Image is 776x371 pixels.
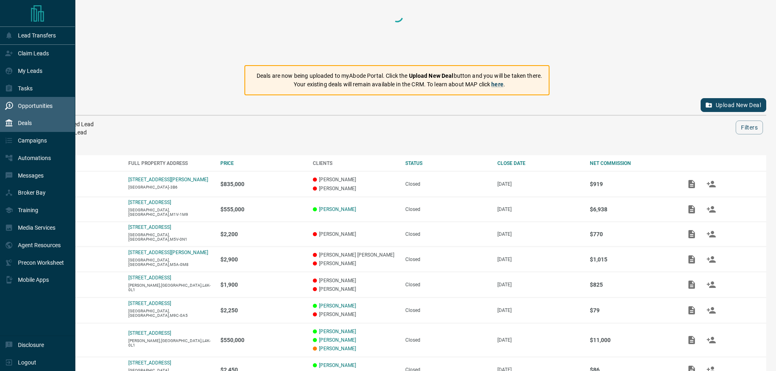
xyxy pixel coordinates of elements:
[701,256,721,262] span: Match Clients
[405,257,490,262] div: Closed
[497,206,582,212] p: [DATE]
[319,206,356,212] a: [PERSON_NAME]
[590,160,674,166] div: NET COMMISSION
[128,200,171,205] a: [STREET_ADDRESS]
[682,206,701,212] span: Add / View Documents
[36,282,120,288] p: Lease - Co-Op
[313,160,397,166] div: CLIENTS
[701,281,721,287] span: Match Clients
[701,231,721,237] span: Match Clients
[319,362,356,368] a: [PERSON_NAME]
[128,338,213,347] p: [PERSON_NAME],[GEOGRAPHIC_DATA],L4K-0L1
[36,160,120,166] div: DEAL TYPE
[497,337,582,343] p: [DATE]
[313,231,397,237] p: [PERSON_NAME]
[128,360,171,366] a: [STREET_ADDRESS]
[497,282,582,288] p: [DATE]
[128,208,213,217] p: [GEOGRAPHIC_DATA],[GEOGRAPHIC_DATA],M1V-1M9
[319,329,356,334] a: [PERSON_NAME]
[736,121,763,134] button: Filters
[682,337,701,342] span: Add / View Documents
[128,160,213,166] div: FULL PROPERTY ADDRESS
[36,231,120,237] p: Lease - Co-Op
[220,256,305,263] p: $2,900
[128,283,213,292] p: [PERSON_NAME],[GEOGRAPHIC_DATA],L4K-0L1
[319,303,356,309] a: [PERSON_NAME]
[313,177,397,182] p: [PERSON_NAME]
[36,181,120,187] p: Purchase - Co-Op
[405,206,490,212] div: Closed
[682,307,701,313] span: Add / View Documents
[36,257,120,262] p: Lease - Co-Op
[409,72,454,79] strong: Upload New Deal
[701,98,766,112] button: Upload New Deal
[405,337,490,343] div: Closed
[220,337,305,343] p: $550,000
[128,275,171,281] a: [STREET_ADDRESS]
[313,186,397,191] p: [PERSON_NAME]
[491,81,503,88] a: here
[128,258,213,267] p: [GEOGRAPHIC_DATA],[GEOGRAPHIC_DATA],M5A-0M8
[590,231,674,237] p: $770
[128,177,208,182] a: [STREET_ADDRESS][PERSON_NAME]
[701,206,721,212] span: Match Clients
[701,337,721,342] span: Match Clients
[682,281,701,287] span: Add / View Documents
[389,8,405,57] div: Loading
[313,278,397,283] p: [PERSON_NAME]
[590,281,674,288] p: $825
[497,231,582,237] p: [DATE]
[405,307,490,313] div: Closed
[405,160,490,166] div: STATUS
[319,346,356,351] a: [PERSON_NAME]
[220,307,305,314] p: $2,250
[590,206,674,213] p: $6,938
[220,206,305,213] p: $555,000
[257,72,542,80] p: Deals are now being uploaded to myAbode Portal. Click the button and you will be taken there.
[36,337,120,343] p: Purchase - Co-Op
[590,181,674,187] p: $919
[590,337,674,343] p: $11,000
[36,307,120,313] p: Lease - Co-Op
[128,185,213,189] p: [GEOGRAPHIC_DATA]-3B6
[128,250,208,255] a: [STREET_ADDRESS][PERSON_NAME]
[405,282,490,288] div: Closed
[405,181,490,187] div: Closed
[220,160,305,166] div: PRICE
[590,256,674,263] p: $1,015
[128,330,171,336] a: [STREET_ADDRESS]
[682,256,701,262] span: Add / View Documents
[128,301,171,306] a: [STREET_ADDRESS]
[701,181,721,187] span: Match Clients
[128,309,213,318] p: [GEOGRAPHIC_DATA],[GEOGRAPHIC_DATA],M9C-0A5
[497,257,582,262] p: [DATE]
[220,281,305,288] p: $1,900
[128,224,171,230] a: [STREET_ADDRESS]
[590,307,674,314] p: $79
[36,206,120,212] p: Purchase - Co-Op
[682,231,701,237] span: Add / View Documents
[128,233,213,241] p: [GEOGRAPHIC_DATA],[GEOGRAPHIC_DATA],M5V-0N1
[682,181,701,187] span: Add / View Documents
[313,261,397,266] p: [PERSON_NAME]
[319,337,356,343] a: [PERSON_NAME]
[313,252,397,258] p: [PERSON_NAME] [PERSON_NAME]
[313,286,397,292] p: [PERSON_NAME]
[405,231,490,237] div: Closed
[220,181,305,187] p: $835,000
[257,80,542,89] p: Your existing deals will remain available in the CRM. To learn about MAP click .
[497,160,582,166] div: CLOSE DATE
[313,312,397,317] p: [PERSON_NAME]
[497,307,582,313] p: [DATE]
[497,181,582,187] p: [DATE]
[220,231,305,237] p: $2,200
[701,307,721,313] span: Match Clients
